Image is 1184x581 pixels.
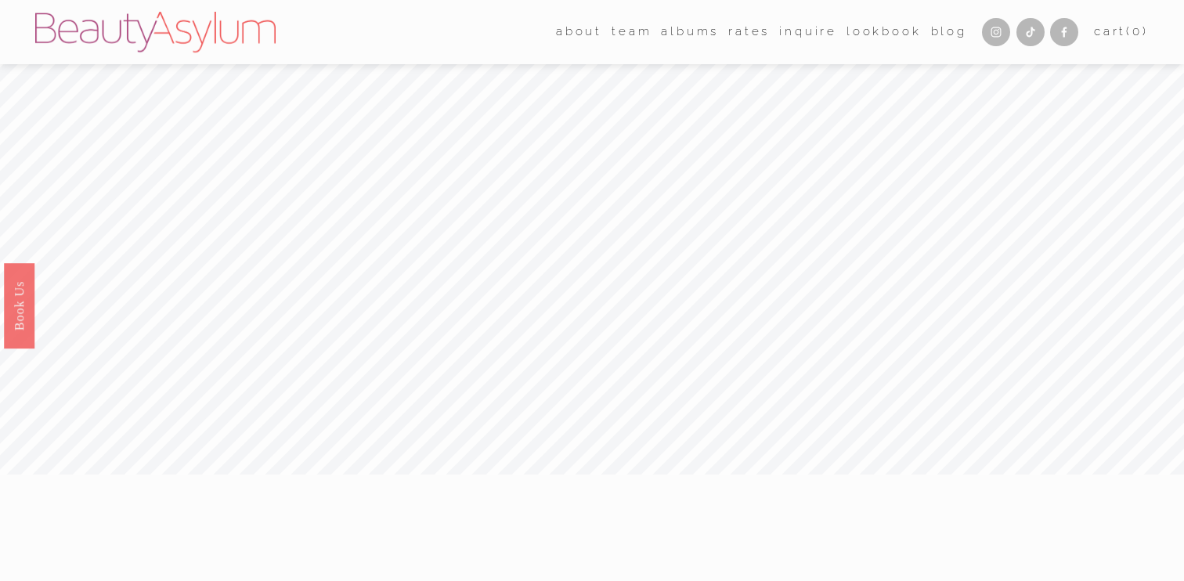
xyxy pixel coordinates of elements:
[612,21,652,42] span: team
[556,21,602,42] span: about
[728,20,770,44] a: Rates
[35,12,276,52] img: Beauty Asylum | Bridal Hair &amp; Makeup Charlotte &amp; Atlanta
[612,20,652,44] a: folder dropdown
[4,263,34,348] a: Book Us
[1050,18,1078,46] a: Facebook
[1126,24,1148,38] span: ( )
[931,20,967,44] a: Blog
[779,20,837,44] a: Inquire
[1132,24,1142,38] span: 0
[982,18,1010,46] a: Instagram
[1094,21,1149,42] a: 0 items in cart
[846,20,921,44] a: Lookbook
[556,20,602,44] a: folder dropdown
[661,20,719,44] a: albums
[1016,18,1045,46] a: TikTok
